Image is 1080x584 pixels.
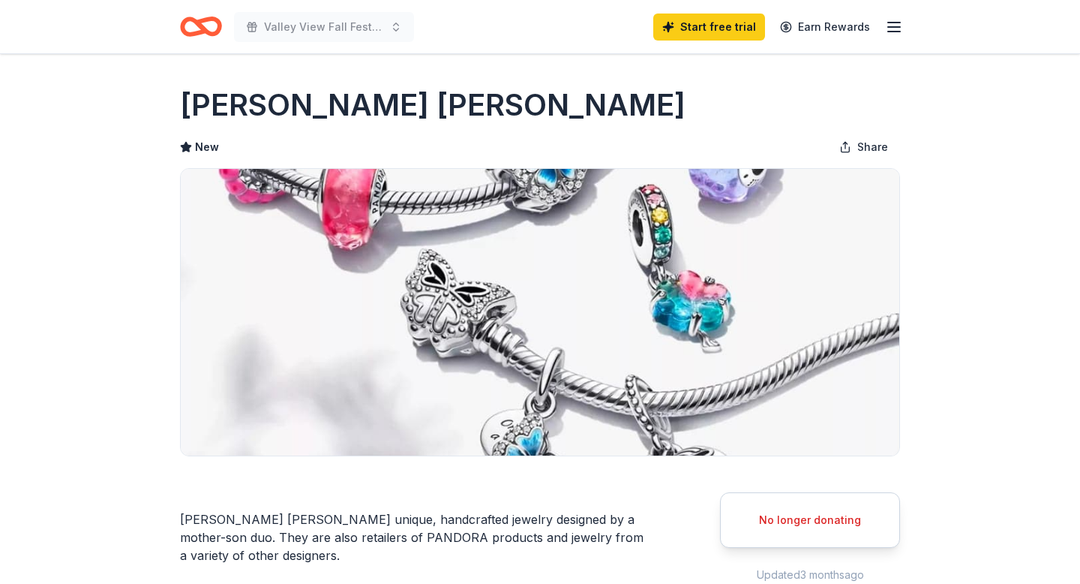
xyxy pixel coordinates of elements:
div: Updated 3 months ago [720,566,900,584]
h1: [PERSON_NAME] [PERSON_NAME] [180,84,685,126]
span: New [195,138,219,156]
a: Home [180,9,222,44]
div: No longer donating [739,511,881,529]
img: Image for Elisa Ilana [181,169,899,456]
button: Valley View Fall Fest and Silent Auction [234,12,414,42]
a: Start free trial [653,14,765,41]
div: [PERSON_NAME] [PERSON_NAME] unique, handcrafted jewelry designed by a mother-son duo. They are al... [180,510,648,564]
span: Share [857,138,888,156]
span: Valley View Fall Fest and Silent Auction [264,18,384,36]
button: Share [827,132,900,162]
a: Earn Rewards [771,14,879,41]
